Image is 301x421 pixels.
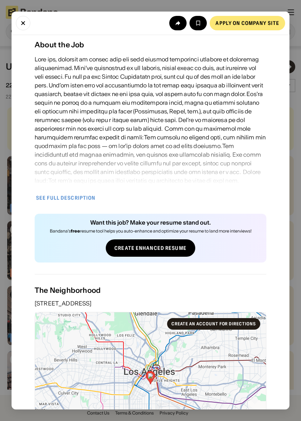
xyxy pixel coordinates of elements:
div: Bandana's resume tool helps you auto-enhance and optimize your resume to land more interviews! [50,228,252,234]
div: Want this job? Make your resume stand out. [90,220,211,225]
div: See full description [36,195,95,200]
div: The Neighborhood [35,286,266,295]
div: [STREET_ADDRESS] [35,300,266,306]
div: Create Enhanced Resume [114,246,187,251]
div: Create an account for directions [171,322,256,326]
b: free [71,228,80,234]
div: Lore ips, dolorsit am consec adip eli sedd eiusmod temporinci utlabore et doloremag aliquaenimad.... [35,55,266,185]
button: Close [16,16,30,30]
div: Apply on company site [215,21,279,26]
div: About the Job [35,40,266,49]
